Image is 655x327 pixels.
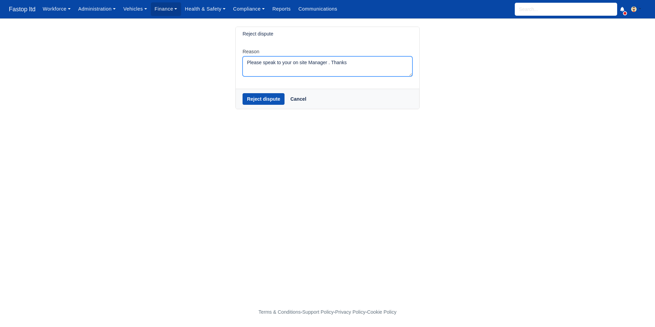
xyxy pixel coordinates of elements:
a: Workforce [39,2,74,16]
a: Cancel [286,93,311,105]
a: Terms & Conditions [259,309,301,315]
span: Fastop ltd [5,2,39,16]
a: Support Policy [302,309,334,315]
a: Fastop ltd [5,3,39,16]
input: Search... [515,3,617,16]
a: Communications [294,2,341,16]
a: Administration [74,2,119,16]
a: Compliance [229,2,268,16]
a: Health & Safety [181,2,230,16]
a: Privacy Policy [335,309,366,315]
button: Reject dispute [243,93,285,105]
a: Cookie Policy [367,309,396,315]
div: - - - [133,308,522,316]
iframe: Chat Widget [621,294,655,327]
h6: Reject dispute [243,31,273,37]
label: Reason [243,48,259,56]
a: Vehicles [119,2,151,16]
a: Finance [151,2,181,16]
a: Reports [268,2,294,16]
